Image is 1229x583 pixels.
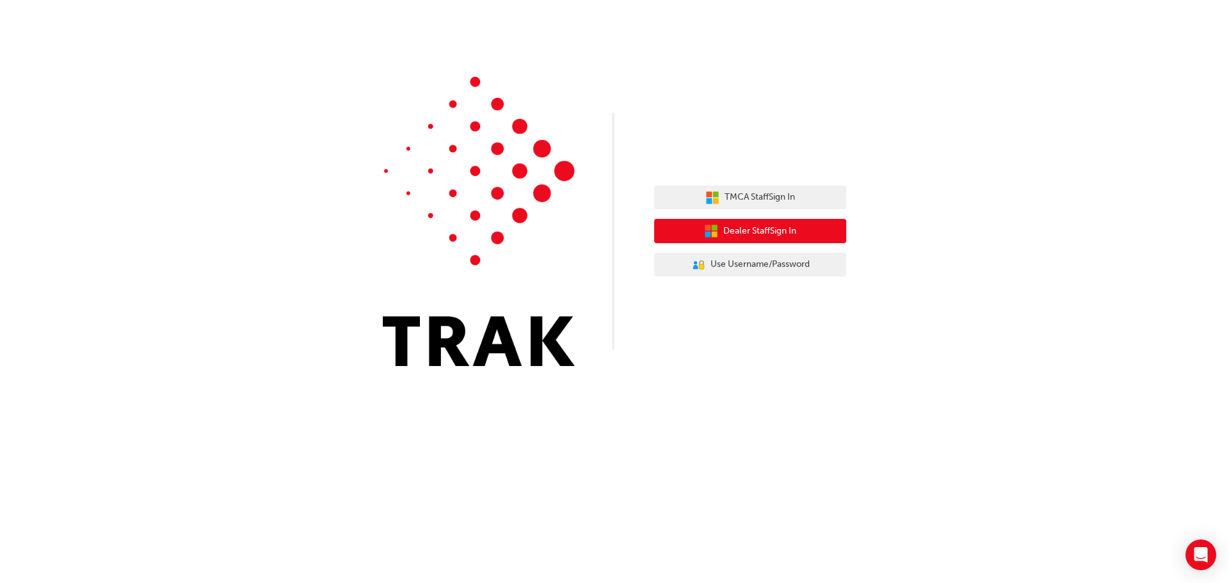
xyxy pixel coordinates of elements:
[711,257,810,272] span: Use Username/Password
[654,186,846,210] button: TMCA StaffSign In
[383,77,575,366] img: Trak
[654,253,846,277] button: Use Username/Password
[723,224,796,239] span: Dealer Staff Sign In
[725,190,795,205] span: TMCA Staff Sign In
[654,219,846,243] button: Dealer StaffSign In
[1185,539,1216,570] div: Open Intercom Messenger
